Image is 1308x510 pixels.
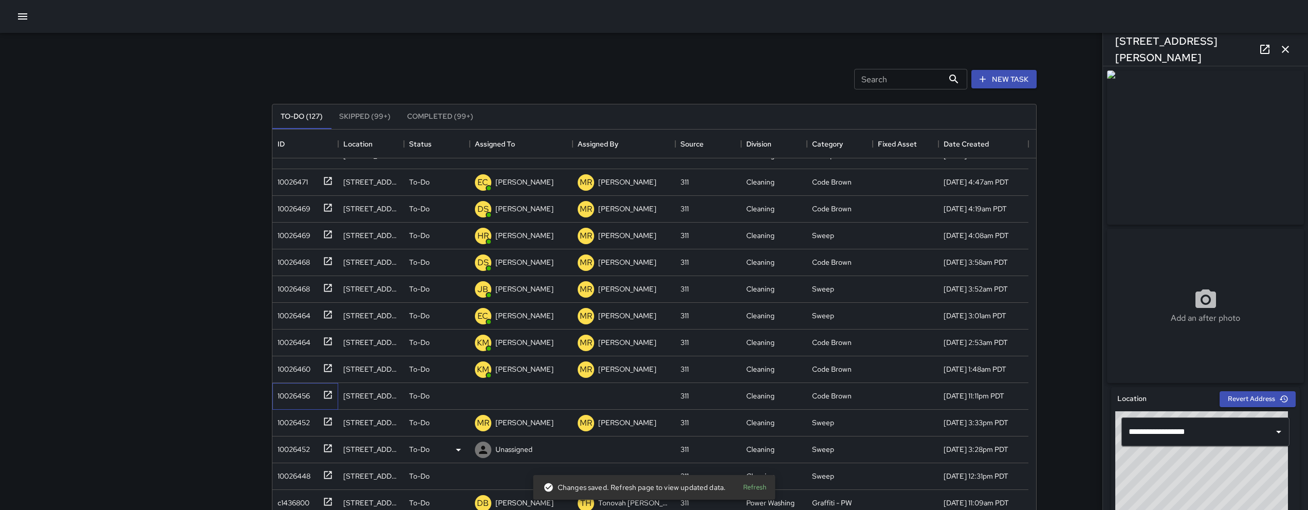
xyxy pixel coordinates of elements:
div: Cleaning [746,230,775,241]
button: To-Do (127) [272,104,331,129]
p: DB [477,497,489,509]
div: 9/20/2025, 4:08am PDT [944,230,1009,241]
div: Sweep [812,471,834,481]
button: Skipped (99+) [331,104,399,129]
div: 311 [680,284,689,294]
div: Code Brown [812,364,852,374]
div: 311 [680,204,689,214]
div: Sweep [812,444,834,454]
p: KM [477,363,489,376]
p: MR [580,230,592,242]
p: [PERSON_NAME] [495,498,554,508]
p: [PERSON_NAME] [495,284,554,294]
button: Completed (99+) [399,104,482,129]
div: 10026460 [273,360,310,374]
p: MR [580,337,592,349]
p: EC [477,310,488,322]
p: MR [580,363,592,376]
p: [PERSON_NAME] [495,337,554,348]
p: [PERSON_NAME] [495,204,554,214]
p: MR [580,257,592,269]
div: Status [404,130,470,158]
p: MR [477,417,489,429]
p: To-Do [409,391,430,401]
p: MR [580,203,592,215]
div: Cleaning [746,284,775,294]
div: ID [272,130,338,158]
p: KM [477,337,489,349]
p: [PERSON_NAME] [598,177,656,187]
p: [PERSON_NAME] [598,417,656,428]
div: Graffiti - PW [812,498,852,508]
div: 293 8th Street [343,284,399,294]
div: 10026464 [273,333,310,348]
p: [PERSON_NAME] [495,311,554,321]
div: 10026468 [273,280,310,294]
div: Changes saved. Refresh page to view updated data. [543,478,726,497]
p: [PERSON_NAME] [495,230,554,241]
p: EC [477,176,488,189]
div: 1175 Folsom Street [343,471,399,481]
div: 1259a Folsom Street [343,364,399,374]
p: Tonovah [PERSON_NAME] [598,498,670,508]
div: 9/20/2025, 4:47am PDT [944,177,1009,187]
div: Cleaning [746,311,775,321]
div: 311 [680,498,689,508]
div: Source [675,130,741,158]
p: [PERSON_NAME] [495,417,554,428]
div: 311 [680,337,689,348]
p: [PERSON_NAME] [598,337,656,348]
button: New Task [971,70,1037,89]
p: To-Do [409,230,430,241]
p: MR [580,310,592,322]
div: Division [741,130,807,158]
div: Sweep [812,284,834,294]
p: [PERSON_NAME] [598,311,656,321]
div: 311 [680,471,689,481]
div: 9/20/2025, 2:53am PDT [944,337,1008,348]
div: c1436800 [273,494,309,508]
p: [PERSON_NAME] [598,230,656,241]
div: Cleaning [746,471,775,481]
div: 10026456 [273,387,310,401]
div: Code Brown [812,177,852,187]
p: MR [580,176,592,189]
div: Power Washing [746,498,795,508]
div: 311 [680,364,689,374]
p: To-Do [409,417,430,428]
div: 9/19/2025, 3:33pm PDT [944,417,1008,428]
div: Assigned By [573,130,675,158]
div: Assigned To [470,130,573,158]
div: Assigned By [578,130,618,158]
div: 10026464 [273,306,310,321]
p: DS [477,257,489,269]
div: Cleaning [746,337,775,348]
p: To-Do [409,471,430,481]
div: Source [680,130,704,158]
div: 10026452 [273,413,310,428]
div: 1300 Howard Street [343,257,399,267]
div: 9/20/2025, 3:58am PDT [944,257,1008,267]
p: Unassigned [495,444,532,454]
p: [PERSON_NAME] [495,177,554,187]
p: To-Do [409,204,430,214]
div: 9/20/2025, 1:48am PDT [944,364,1006,374]
div: Sweep [812,417,834,428]
p: MR [580,417,592,429]
div: 10026448 [273,467,310,481]
p: [PERSON_NAME] [598,364,656,374]
div: 9/19/2025, 3:28pm PDT [944,444,1008,454]
div: Sweep [812,311,834,321]
div: 311 [680,230,689,241]
div: 10026471 [273,173,308,187]
div: 10026469 [273,226,310,241]
div: Code Brown [812,204,852,214]
p: TH [580,497,592,509]
div: Assigned To [475,130,515,158]
p: DS [477,203,489,215]
p: [PERSON_NAME] [598,204,656,214]
div: 811 Brannan Street [343,337,399,348]
div: 120 11th Street [343,230,399,241]
div: 10026469 [273,199,310,214]
div: 9/19/2025, 12:31pm PDT [944,471,1008,481]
